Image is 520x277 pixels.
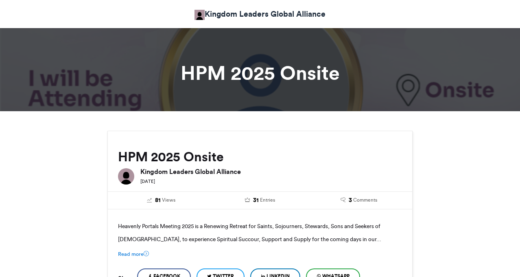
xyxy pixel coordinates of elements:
span: Entries [260,196,275,204]
span: 31 [253,196,259,205]
p: Heavenly Portals Meeting 2025 is a Renewing Retreat for Saints, Sojourners, Stewards, Sons and Se... [118,220,402,246]
h6: Kingdom Leaders Global Alliance [140,168,402,175]
img: Kingdom Leaders Global Alliance [118,168,134,185]
span: Comments [353,196,377,204]
span: 3 [349,196,352,205]
h2: HPM 2025 Onsite [118,149,402,164]
img: Kingdom Leaders Global Alliance [194,10,205,20]
a: 81 Views [118,196,205,205]
small: [DATE] [140,178,155,184]
a: 31 Entries [217,196,304,205]
a: 3 Comments [315,196,402,205]
span: 81 [155,196,161,205]
span: Views [162,196,175,204]
h1: HPM 2025 Onsite [34,63,486,83]
a: Read more [118,250,149,258]
a: Kingdom Leaders Global Alliance [194,8,326,20]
